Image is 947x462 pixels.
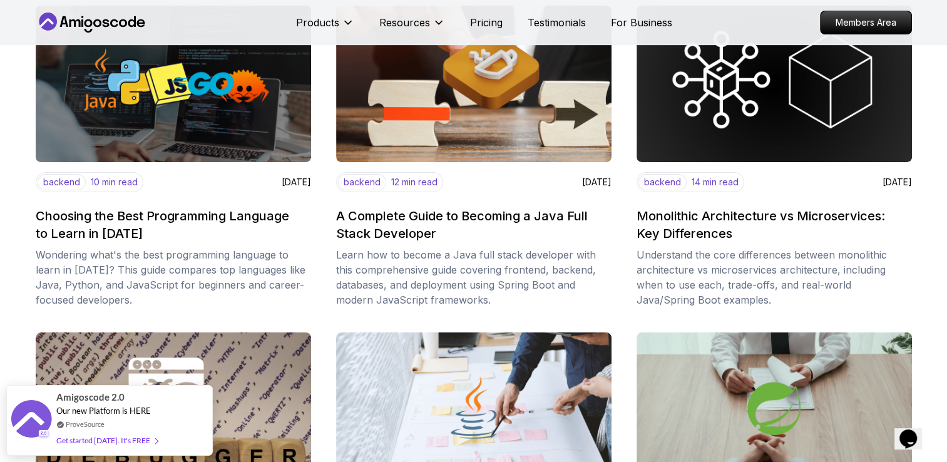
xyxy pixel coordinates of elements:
p: [DATE] [582,176,612,188]
a: imagebackend12 min read[DATE]A Complete Guide to Becoming a Java Full Stack DeveloperLearn how to... [336,6,612,307]
img: image [36,6,311,162]
p: Understand the core differences between monolithic architecture vs microservices architecture, in... [637,247,912,307]
a: imagebackend10 min read[DATE]Choosing the Best Programming Language to Learn in [DATE]Wondering w... [36,6,311,307]
p: 10 min read [91,176,138,188]
p: Members Area [821,11,911,34]
img: provesource social proof notification image [11,400,52,441]
span: Amigoscode 2.0 [56,390,125,404]
iframe: chat widget [894,412,934,449]
p: 12 min read [391,176,438,188]
a: Members Area [820,11,912,34]
span: Our new Platform is HERE [56,406,151,416]
p: backend [638,174,687,190]
a: ProveSource [66,419,105,429]
button: Products [296,15,354,40]
p: Wondering what's the best programming language to learn in [DATE]? This guide compares top langua... [36,247,311,307]
img: image [637,6,912,162]
p: Resources [379,15,430,30]
a: imagebackend14 min read[DATE]Monolithic Architecture vs Microservices: Key DifferencesUnderstand ... [637,6,912,307]
a: Pricing [470,15,503,30]
p: [DATE] [883,176,912,188]
button: Resources [379,15,445,40]
p: Products [296,15,339,30]
p: Learn how to become a Java full stack developer with this comprehensive guide covering frontend, ... [336,247,612,307]
h2: Monolithic Architecture vs Microservices: Key Differences [637,207,904,242]
h2: A Complete Guide to Becoming a Java Full Stack Developer [336,207,604,242]
p: backend [338,174,386,190]
a: For Business [611,15,672,30]
p: [DATE] [282,176,311,188]
p: backend [38,174,86,190]
div: Get started [DATE]. It's FREE [56,433,158,448]
p: 14 min read [692,176,739,188]
h2: Choosing the Best Programming Language to Learn in [DATE] [36,207,304,242]
img: image [336,6,612,162]
a: Testimonials [528,15,586,30]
